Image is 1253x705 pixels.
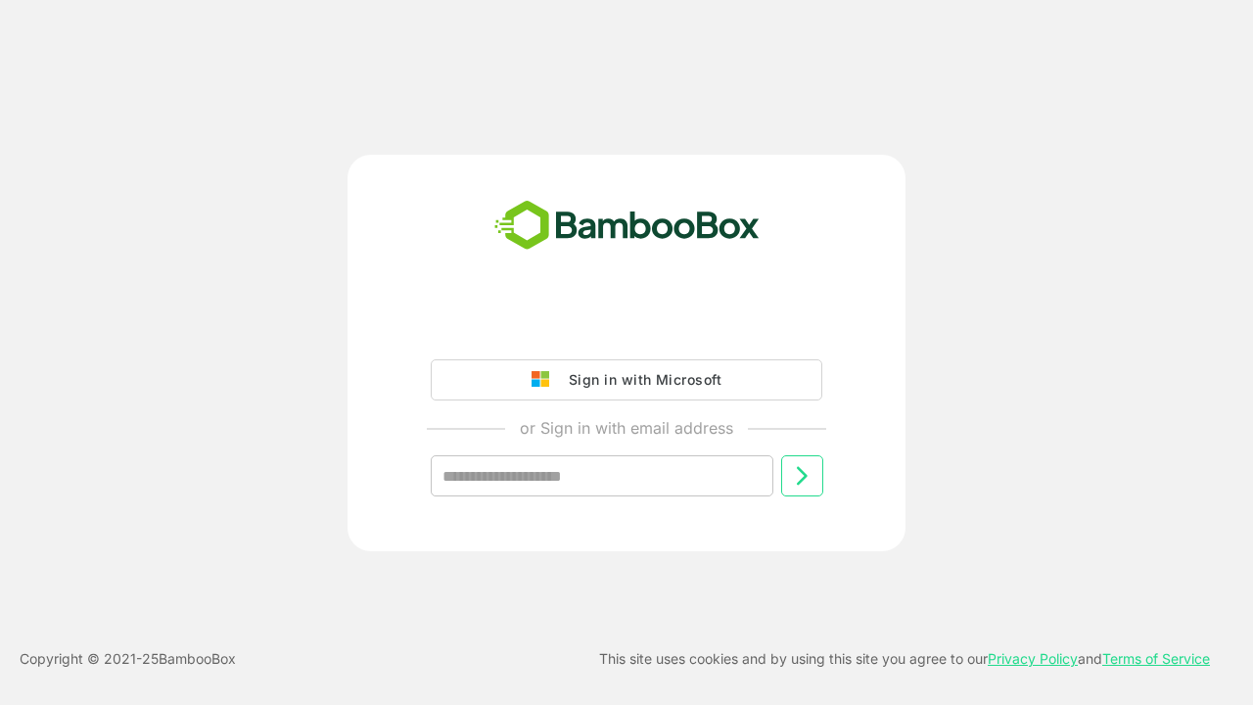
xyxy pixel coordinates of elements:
p: or Sign in with email address [520,416,733,440]
img: google [532,371,559,389]
button: Sign in with Microsoft [431,359,822,400]
div: Sign in with Microsoft [559,367,721,393]
img: bamboobox [484,194,770,258]
a: Terms of Service [1102,650,1210,667]
a: Privacy Policy [988,650,1078,667]
p: This site uses cookies and by using this site you agree to our and [599,647,1210,671]
p: Copyright © 2021- 25 BambooBox [20,647,236,671]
